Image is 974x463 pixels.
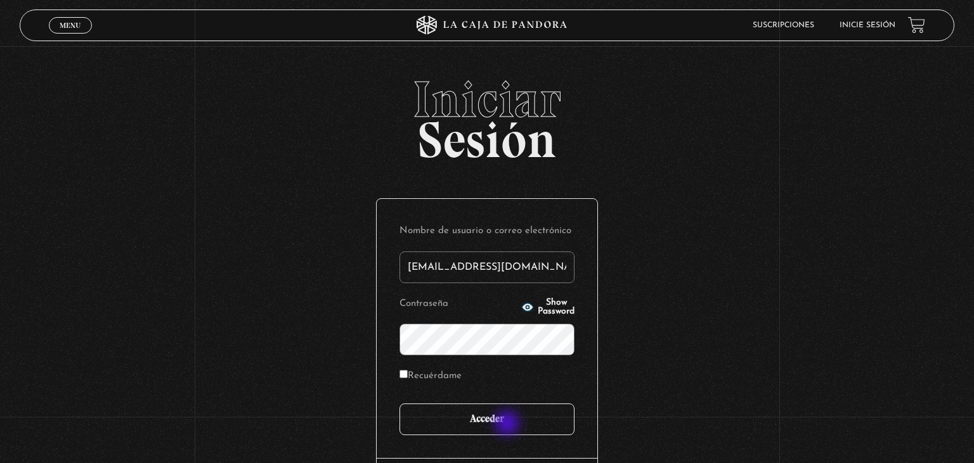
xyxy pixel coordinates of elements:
span: Iniciar [20,74,955,125]
input: Acceder [399,403,575,435]
label: Contraseña [399,295,517,314]
a: View your shopping cart [908,16,925,34]
label: Nombre de usuario o correo electrónico [399,222,575,241]
h2: Sesión [20,74,955,155]
a: Suscripciones [753,22,814,29]
button: Show Password [521,298,575,316]
span: Cerrar [56,32,86,41]
span: Menu [60,22,81,29]
span: Show Password [538,298,575,316]
a: Inicie sesión [840,22,895,29]
input: Recuérdame [399,370,408,378]
label: Recuérdame [399,367,462,386]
